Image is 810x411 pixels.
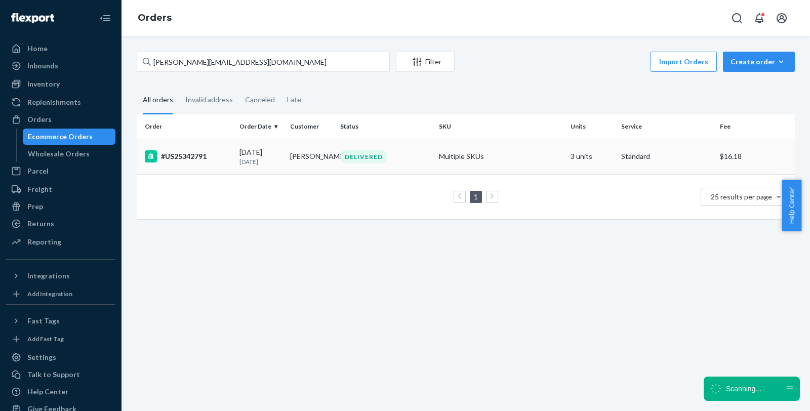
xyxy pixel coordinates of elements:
[27,290,72,298] div: Add Integration
[731,57,787,67] div: Create order
[27,201,43,212] div: Prep
[27,61,58,71] div: Inbounds
[28,132,93,142] div: Ecommerce Orders
[287,87,301,113] div: Late
[290,122,333,131] div: Customer
[772,8,792,28] button: Open account menu
[617,114,716,139] th: Service
[27,97,81,107] div: Replenishments
[6,366,115,383] a: Talk to Support
[27,44,48,54] div: Home
[245,87,275,113] div: Canceled
[6,40,115,57] a: Home
[27,166,49,176] div: Parcel
[6,349,115,365] a: Settings
[6,234,115,250] a: Reporting
[27,352,56,362] div: Settings
[137,52,390,72] input: Search orders
[6,268,115,284] button: Integrations
[6,313,115,329] button: Fast Tags
[286,139,337,174] td: [PERSON_NAME]
[566,139,617,174] td: 3 units
[340,150,387,163] div: DELIVERED
[435,114,566,139] th: SKU
[6,181,115,197] a: Freight
[145,150,231,162] div: #US25342791
[6,288,115,300] a: Add Integration
[239,157,282,166] p: [DATE]
[435,139,566,174] td: Multiple SKUs
[716,114,795,139] th: Fee
[27,184,52,194] div: Freight
[396,57,454,67] div: Filter
[723,52,795,72] button: Create order
[621,151,712,161] p: Standard
[23,146,116,162] a: Wholesale Orders
[138,12,172,23] a: Orders
[11,13,54,23] img: Flexport logo
[472,192,480,201] a: Page 1 is your current page
[130,4,180,33] ol: breadcrumbs
[27,114,52,125] div: Orders
[6,58,115,74] a: Inbounds
[6,163,115,179] a: Parcel
[749,8,769,28] button: Open notifications
[137,114,235,139] th: Order
[27,316,60,326] div: Fast Tags
[185,87,233,113] div: Invalid address
[6,333,115,345] a: Add Fast Tag
[235,114,286,139] th: Order Date
[782,180,801,231] button: Help Center
[6,94,115,110] a: Replenishments
[6,76,115,92] a: Inventory
[6,384,115,400] a: Help Center
[239,147,282,166] div: [DATE]
[716,139,795,174] td: $16.18
[566,114,617,139] th: Units
[27,79,60,89] div: Inventory
[27,387,68,397] div: Help Center
[6,111,115,128] a: Orders
[143,87,173,114] div: All orders
[651,52,717,72] button: Import Orders
[28,149,90,159] div: Wholesale Orders
[27,369,80,380] div: Talk to Support
[27,335,64,343] div: Add Fast Tag
[27,271,70,281] div: Integrations
[711,192,772,201] span: 25 results per page
[95,8,115,28] button: Close Navigation
[6,198,115,215] a: Prep
[27,219,54,229] div: Returns
[27,237,61,247] div: Reporting
[727,8,747,28] button: Open Search Box
[6,216,115,232] a: Returns
[336,114,435,139] th: Status
[396,52,455,72] button: Filter
[23,129,116,145] a: Ecommerce Orders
